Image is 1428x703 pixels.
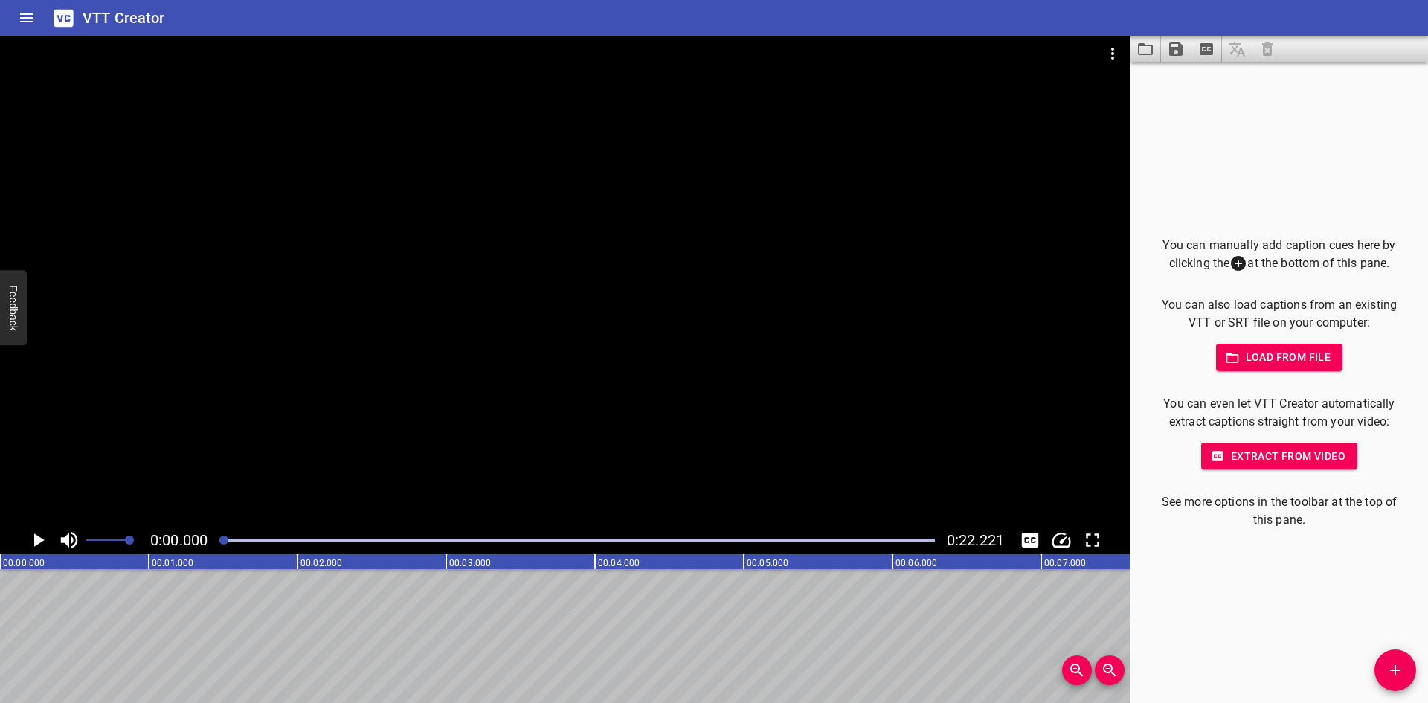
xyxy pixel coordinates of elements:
[1191,36,1222,62] button: Extract captions from video
[1047,526,1075,554] button: Change Playback Speed
[1078,526,1107,554] div: Toggle Full Screen
[1222,36,1252,62] span: Add some captions below, then you can translate them.
[947,531,1004,549] span: Video Duration
[1044,558,1086,568] text: 00:07.000
[1130,36,1161,62] button: Load captions from file
[83,6,165,30] h6: VTT Creator
[1095,655,1125,685] button: Zoom Out
[449,558,491,568] text: 00:03.000
[1216,344,1343,371] button: Load from file
[150,531,208,549] span: Current Time
[1154,296,1404,332] p: You can also load captions from an existing VTT or SRT file on your computer:
[1201,443,1357,470] button: Extract from video
[1161,36,1191,62] button: Save captions to file
[747,558,788,568] text: 00:05.000
[1197,40,1215,58] svg: Extract captions from video
[1016,526,1044,554] button: Toggle captions
[1154,237,1404,273] p: You can manually add caption cues here by clicking the at the bottom of this pane.
[1047,526,1075,554] div: Playback Speed
[895,558,937,568] text: 00:06.000
[1213,447,1345,466] span: Extract from video
[1016,526,1044,554] div: Hide/Show Captions
[1228,348,1331,367] span: Load from file
[1374,649,1416,691] button: Add Cue
[24,526,52,554] button: Play/Pause
[152,558,193,568] text: 00:01.000
[1136,40,1154,58] svg: Load captions from file
[300,558,342,568] text: 00:02.000
[125,536,134,545] span: Set video volume
[3,558,45,568] text: 00:00.000
[598,558,640,568] text: 00:04.000
[1078,526,1107,554] button: Toggle fullscreen
[1154,493,1404,529] p: See more options in the toolbar at the top of this pane.
[219,539,935,542] div: Play progress
[1154,395,1404,431] p: You can even let VTT Creator automatically extract captions straight from your video:
[1095,36,1130,71] button: Video Options
[55,526,83,554] button: Toggle mute
[1062,655,1092,685] button: Zoom In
